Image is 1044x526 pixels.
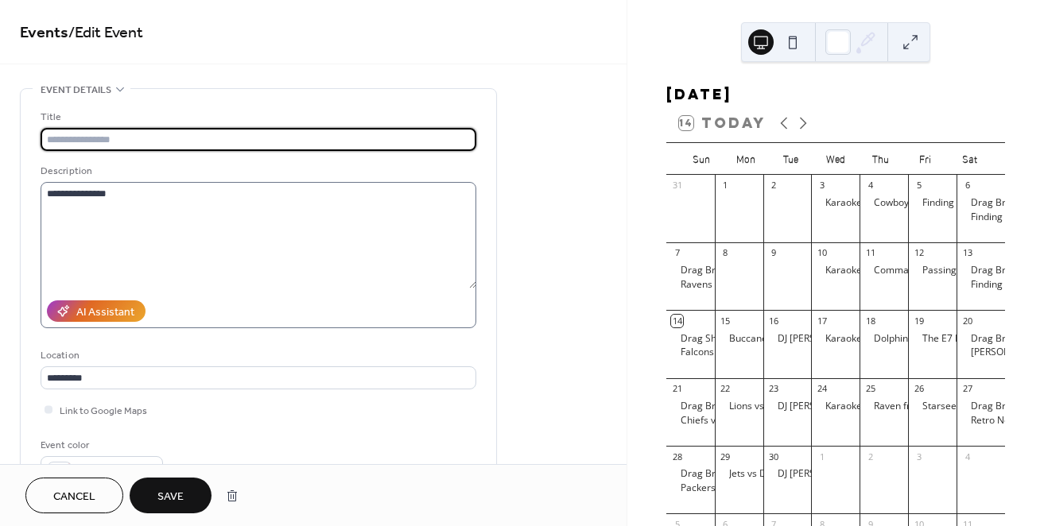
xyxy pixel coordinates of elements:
[778,400,864,413] div: DJ [PERSON_NAME]
[666,264,715,277] div: Drag Brunch
[768,247,780,259] div: 9
[825,400,910,413] div: Karaoke feat. DJ Ed
[813,143,858,175] div: Wed
[957,414,1005,427] div: Retro Nouveau
[816,247,828,259] div: 10
[922,400,962,413] div: Starseed
[957,346,1005,359] div: Chandler & The Bings
[681,346,759,359] div: Falcons vs Vikings
[825,264,910,277] div: Karaoke feat. DJ Ed
[720,247,732,259] div: 8
[157,489,184,505] span: Save
[768,451,780,462] div: 30
[681,264,737,277] div: Drag Brunch
[957,211,1005,224] div: Finding Friday
[961,451,973,462] div: 4
[666,85,1005,104] div: [DATE]
[666,414,715,427] div: Chiefs vs Giants
[666,332,715,346] div: Drag Show
[666,278,715,292] div: Ravens vs Bills
[908,264,957,277] div: Passing Strangers
[971,196,1027,210] div: Drag Brunch
[53,489,95,505] span: Cancel
[971,264,1027,277] div: Drag Brunch
[874,332,945,346] div: Dolphins vs Bills
[76,304,134,321] div: AI Assistant
[720,315,732,327] div: 15
[724,143,768,175] div: Mon
[671,383,683,395] div: 21
[922,332,978,346] div: The E7 Band
[971,278,1036,292] div: Finding [DATE]
[864,247,876,259] div: 11
[961,383,973,395] div: 27
[715,467,763,481] div: Jets vs Dolphins
[971,414,1037,427] div: Retro Nouveau
[681,467,906,481] div: Drag Brunch: [PERSON_NAME] as [PERSON_NAME]
[860,400,908,413] div: Raven from RuPaul's Drag Race
[768,143,813,175] div: Tue
[41,82,111,99] span: Event details
[729,400,798,413] div: Lions vs Ravens
[957,264,1005,277] div: Drag Brunch
[715,400,763,413] div: Lions vs Ravens
[47,300,146,322] button: AI Assistant
[41,109,473,126] div: Title
[816,180,828,191] div: 3
[816,451,828,462] div: 1
[913,451,925,462] div: 3
[858,143,902,175] div: Thu
[681,400,737,413] div: Drag Brunch
[763,332,812,346] div: DJ Brian Kadir
[971,211,1036,224] div: Finding [DATE]
[681,278,745,292] div: Ravens vs Bills
[671,180,683,191] div: 31
[729,332,828,346] div: Buccaneers vs Texans
[811,196,860,210] div: Karaoke feat. DJ Ed
[681,332,729,346] div: Drag Show
[729,467,798,481] div: Jets vs Dolphins
[961,315,973,327] div: 20
[130,478,212,513] button: Save
[922,264,1003,277] div: Passing Strangers
[811,400,860,413] div: Karaoke feat. DJ Ed
[864,180,876,191] div: 4
[957,400,1005,413] div: Drag Brunch
[874,196,957,210] div: Cowboys vs Eagles
[715,332,763,346] div: Buccaneers vs Texans
[763,467,812,481] div: DJ Brian Kadir
[971,332,1027,346] div: Drag Brunch
[25,478,123,513] button: Cancel
[864,451,876,462] div: 2
[874,264,984,277] div: Commanders vs Packers
[816,383,828,395] div: 24
[768,315,780,327] div: 16
[671,451,683,462] div: 28
[41,163,473,180] div: Description
[666,346,715,359] div: Falcons vs Vikings
[913,383,925,395] div: 26
[860,332,908,346] div: Dolphins vs Bills
[778,467,864,481] div: DJ [PERSON_NAME]
[666,482,715,495] div: Packers vs Cowboys
[778,332,864,346] div: DJ [PERSON_NAME]
[957,196,1005,210] div: Drag Brunch
[961,180,973,191] div: 6
[671,247,683,259] div: 7
[768,180,780,191] div: 2
[41,347,473,364] div: Location
[860,264,908,277] div: Commanders vs Packers
[671,315,683,327] div: 14
[825,196,910,210] div: Karaoke feat. DJ Ed
[763,400,812,413] div: DJ Brian Kadir
[20,17,68,48] a: Events
[825,332,910,346] div: Karaoke feat. DJ Ed
[720,383,732,395] div: 22
[908,400,957,413] div: Starseed
[948,143,992,175] div: Sat
[679,143,724,175] div: Sun
[681,482,770,495] div: Packers vs Cowboys
[913,247,925,259] div: 12
[913,315,925,327] div: 19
